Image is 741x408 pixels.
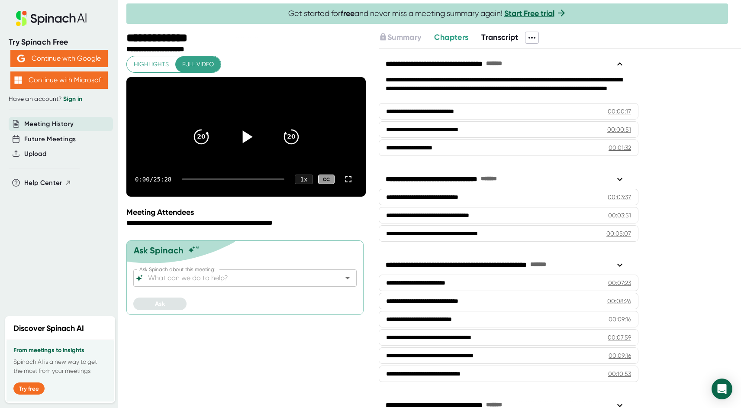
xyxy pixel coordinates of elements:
[17,55,25,62] img: Aehbyd4JwY73AAAAAElFTkSuQmCC
[318,175,335,185] div: CC
[712,379,732,399] div: Open Intercom Messenger
[342,272,354,284] button: Open
[24,178,62,188] span: Help Center
[155,300,165,308] span: Ask
[504,9,554,18] a: Start Free trial
[379,32,434,44] div: Upgrade to access
[127,56,176,72] button: Highlights
[146,272,329,284] input: What can we do to help?
[379,32,421,43] button: Summary
[134,245,184,256] div: Ask Spinach
[13,382,45,395] button: Try free
[134,59,169,70] span: Highlights
[133,298,187,310] button: Ask
[609,315,631,324] div: 00:09:16
[608,278,631,287] div: 00:07:23
[13,347,107,354] h3: From meetings to insights
[608,107,631,116] div: 00:00:17
[9,37,109,47] div: Try Spinach Free
[481,32,519,43] button: Transcript
[608,211,631,220] div: 00:03:51
[126,207,368,217] div: Meeting Attendees
[607,297,631,305] div: 00:08:26
[63,95,82,103] a: Sign in
[295,175,313,184] div: 1 x
[434,32,468,42] span: Chapters
[341,9,354,18] b: free
[24,119,74,129] button: Meeting History
[24,149,46,159] button: Upload
[10,71,108,89] button: Continue with Microsoft
[434,32,468,43] button: Chapters
[13,357,107,376] p: Spinach AI is a new way to get the most from your meetings
[609,351,631,360] div: 00:09:16
[288,9,567,19] span: Get started for and never miss a meeting summary again!
[13,323,84,334] h2: Discover Spinach AI
[481,32,519,42] span: Transcript
[24,178,71,188] button: Help Center
[10,50,108,67] button: Continue with Google
[606,229,631,238] div: 00:05:07
[608,333,631,342] div: 00:07:59
[135,176,171,183] div: 0:00 / 25:28
[182,59,214,70] span: Full video
[175,56,221,72] button: Full video
[609,143,631,152] div: 00:01:32
[9,95,109,103] div: Have an account?
[608,369,631,378] div: 00:10:53
[608,193,631,201] div: 00:03:37
[607,125,631,134] div: 00:00:51
[24,134,76,144] button: Future Meetings
[387,32,421,42] span: Summary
